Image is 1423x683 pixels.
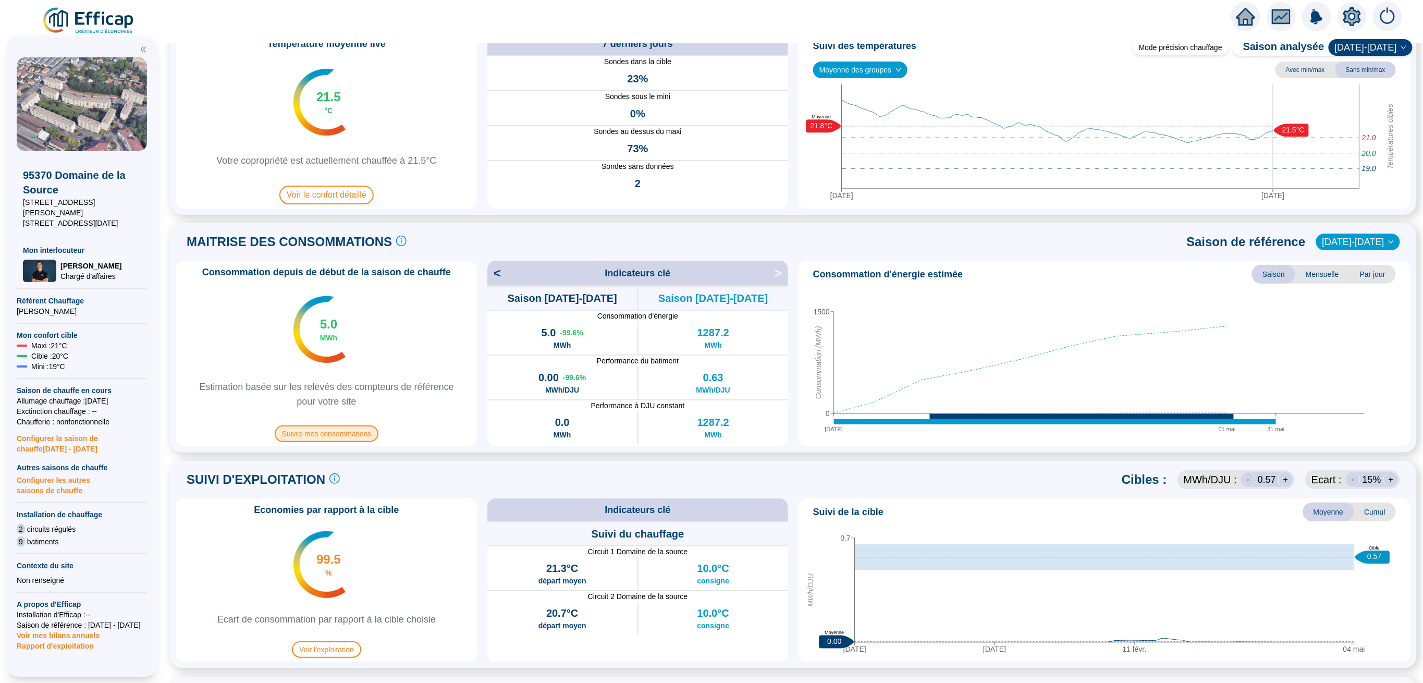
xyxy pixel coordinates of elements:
span: 1287.2 [697,325,729,340]
span: double-left [140,46,147,53]
span: 95370 Domaine de la Source [23,168,141,197]
span: Configurer la saison de chauffe [DATE] - [DATE] [17,427,147,454]
text: 21.5°C [1282,125,1305,133]
span: Saison [1252,265,1295,284]
span: 21.3°C [546,561,578,576]
span: MWh /DJU : [1184,472,1237,487]
span: Contexte du site [17,560,147,571]
span: 0.57 [1258,472,1276,487]
span: Saison [DATE]-[DATE] [508,291,617,306]
span: down [895,67,902,73]
span: 73% [627,141,648,156]
span: Rapport d'exploitation [17,641,147,651]
div: Mode précision chauffage [1133,40,1229,55]
img: indicateur températures [293,69,346,136]
span: [STREET_ADDRESS][DATE] [23,218,141,228]
tspan: [DATE] [825,425,843,432]
span: consigne [697,576,729,586]
span: Economies par rapport à la cible [248,503,405,517]
span: Suivi de la cible [813,505,884,519]
span: Suivi des températures [813,39,916,53]
tspan: 19.0 [1362,164,1376,173]
tspan: 20.0 [1361,149,1376,157]
span: 23% [627,71,648,86]
span: 2 [17,524,25,534]
span: > [775,265,788,282]
tspan: 11 févr. [1123,644,1147,653]
span: Sondes sans données [487,161,788,172]
span: info-circle [329,473,340,484]
span: [PERSON_NAME] [17,306,147,316]
span: SUIVI D'EXPLOITATION [187,471,325,488]
span: home [1236,7,1255,26]
span: départ moyen [538,620,586,631]
span: Voir l'exploitation [292,641,361,658]
span: Indicateurs clé [605,266,670,280]
tspan: [DATE] [830,191,853,199]
tspan: 0 [847,638,851,647]
span: Performance du batiment [487,356,788,366]
span: Saison [DATE]-[DATE] [658,291,768,306]
span: Avec min/max [1275,62,1335,78]
tspan: 0 [826,409,830,418]
span: Configurer les autres saisons de chauffe [17,473,147,496]
span: -99.6 % [560,327,583,338]
tspan: 31 mai [1268,425,1285,432]
span: Moyenne des groupes [819,62,901,78]
span: Mon confort cible [17,330,147,340]
span: MWh/DJU [545,385,579,395]
span: 0.0 [555,415,570,430]
span: batiments [27,536,59,547]
tspan: 01 mai [1219,425,1236,432]
img: alerts [1373,2,1402,31]
span: Moyenne [1303,503,1354,521]
span: down [1388,239,1394,245]
span: Installation d'Efficap : -- [17,609,147,620]
text: Cible [1369,545,1380,550]
span: Par jour [1350,265,1396,284]
span: Sans min/max [1335,62,1396,78]
span: Circuit 1 Domaine de la source [487,546,788,557]
tspan: [DATE] [843,644,866,653]
div: - [1346,472,1360,487]
span: Autres saisons de chauffe [17,462,147,473]
span: 5.0 [542,325,556,340]
span: Estimation basée sur les relevés des compteurs de référence pour votre site [180,380,473,409]
span: Cible : 20 °C [31,351,68,361]
span: [PERSON_NAME] [60,261,121,271]
span: °C [325,105,333,116]
span: Consommation d'énergie estimée [813,267,963,282]
img: indicateur températures [293,531,346,598]
span: 2022-2023 [1322,234,1394,250]
span: Saison analysée [1233,39,1324,56]
span: Votre copropriété est actuellement chauffée à 21.5°C [206,153,447,168]
span: Maxi : 21 °C [31,340,67,351]
text: Moyenne [825,630,844,635]
img: Chargé d'affaires [23,260,56,282]
span: info-circle [396,236,407,246]
span: Sondes dans la cible [487,56,788,67]
tspan: [DATE] [1261,191,1284,199]
tspan: 1500 [814,308,830,316]
span: 0.00 [538,370,559,385]
span: Mon interlocuteur [23,245,141,255]
div: + [1383,472,1398,487]
span: Ecart de consommation par rapport à la cible choisie [207,612,446,627]
span: Ecart : [1311,472,1342,487]
tspan: 04 mai [1343,644,1365,653]
text: 0.00 [827,637,841,645]
tspan: 21.0 [1361,133,1376,142]
tspan: [DATE] [983,644,1006,653]
span: Consommation d'énergie [487,311,788,321]
span: Voir le confort détaillé [279,186,374,204]
img: alerts [1302,2,1331,31]
span: 1287.2 [697,415,729,430]
span: Voir mes bilans annuels [17,625,100,640]
span: 2 [635,176,641,191]
span: setting [1343,7,1361,26]
span: [STREET_ADDRESS][PERSON_NAME] [23,197,141,218]
span: Exctinction chauffage : -- [17,406,147,417]
span: Température moyenne live [261,36,392,51]
span: Allumage chauffage : [DATE] [17,396,147,406]
span: Saison de référence [1187,234,1306,250]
